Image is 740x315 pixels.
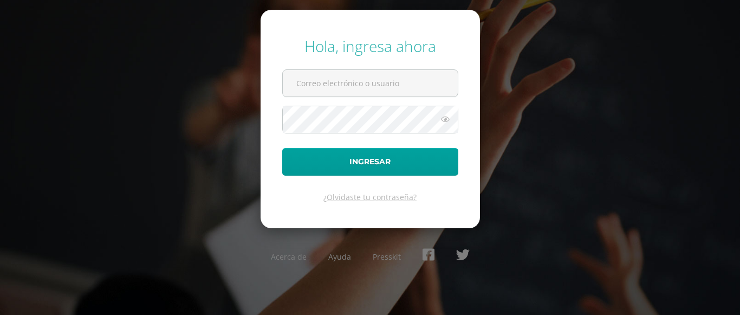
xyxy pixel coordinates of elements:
input: Correo electrónico o usuario [283,70,458,97]
button: Ingresar [282,148,458,176]
a: Acerca de [271,252,307,262]
a: Presskit [373,252,401,262]
a: ¿Olvidaste tu contraseña? [323,192,417,202]
a: Ayuda [328,252,351,262]
div: Hola, ingresa ahora [282,36,458,56]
